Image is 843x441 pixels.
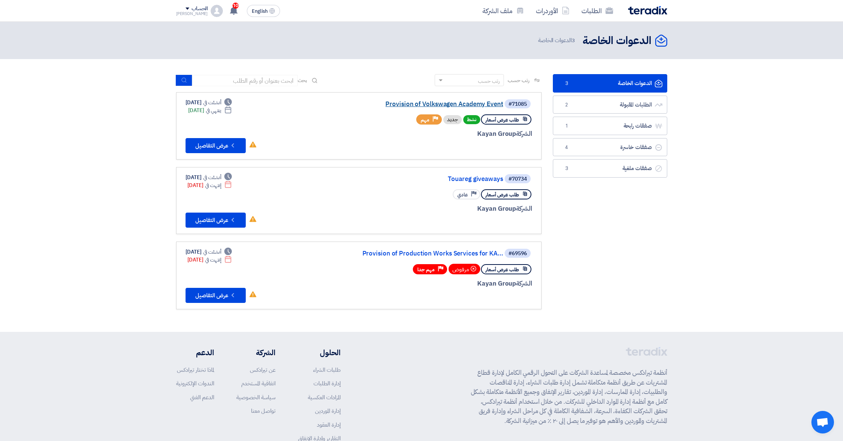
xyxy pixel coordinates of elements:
a: ملف الشركة [476,2,530,20]
a: الطلبات [575,2,619,20]
a: تواصل معنا [251,407,275,415]
span: 2 [562,101,571,109]
div: [DATE] [186,99,232,106]
span: 4 [562,144,571,151]
a: صفقات خاسرة4 [553,138,667,157]
span: 3 [562,165,571,172]
button: عرض التفاصيل [186,288,246,303]
div: #69596 [508,251,527,256]
span: الدعوات الخاصة [538,36,577,45]
a: طلبات الشراء [313,366,341,374]
div: جديد [443,115,462,124]
p: أنظمة تيرادكس مخصصة لمساعدة الشركات على التحول الرقمي الكامل لإدارة قطاع المشتريات عن طريق أنظمة ... [471,368,667,426]
span: إنتهت في [205,181,221,189]
span: الشركة [516,204,532,213]
div: [DATE] [186,248,232,256]
span: مهم [421,116,429,123]
a: الأوردرات [530,2,575,20]
span: نشط [463,115,480,124]
a: Touareg giveaways [353,176,503,182]
a: صفقات ملغية3 [553,159,667,178]
li: الحلول [298,347,341,358]
div: [DATE] [187,256,232,264]
div: مرفوض [449,264,480,274]
li: الدعم [176,347,214,358]
span: طلب عرض أسعار [485,116,519,123]
a: الطلبات المقبولة2 [553,96,667,114]
button: عرض التفاصيل [186,213,246,228]
button: عرض التفاصيل [186,138,246,153]
a: إدارة العقود [317,421,341,429]
span: أنشئت في [203,99,221,106]
div: رتب حسب [478,77,500,85]
span: أنشئت في [203,248,221,256]
span: ينتهي في [206,106,221,114]
span: 10 [233,3,239,9]
span: 1 [562,122,571,130]
div: [DATE] [186,173,232,181]
a: صفقات رابحة1 [553,117,667,135]
a: اتفاقية المستخدم [241,379,275,388]
div: Kayan Group [351,279,532,289]
span: رتب حسب [508,76,529,84]
div: Kayan Group [351,129,532,139]
div: #71085 [508,102,527,107]
li: الشركة [236,347,275,358]
span: عادي [457,191,468,198]
span: الشركة [516,279,532,288]
span: مهم جدا [417,266,435,273]
img: Teradix logo [628,6,667,15]
div: [DATE] [188,106,232,114]
span: 3 [572,36,575,44]
a: إدارة الموردين [315,407,341,415]
a: عن تيرادكس [250,366,275,374]
a: Open chat [811,411,834,433]
div: #70734 [508,176,527,182]
div: [DATE] [187,181,232,189]
button: English [247,5,280,17]
span: بحث [298,76,307,84]
div: الحساب [192,6,208,12]
a: لماذا تختار تيرادكس [177,366,214,374]
span: طلب عرض أسعار [485,266,519,273]
a: سياسة الخصوصية [236,393,275,401]
a: Provision of Production Works Services for KA... [353,250,503,257]
span: الشركة [516,129,532,138]
a: الدعوات الخاصة3 [553,74,667,93]
span: 3 [562,80,571,87]
a: الندوات الإلكترونية [176,379,214,388]
span: English [252,9,268,14]
span: أنشئت في [203,173,221,181]
span: طلب عرض أسعار [485,191,519,198]
h2: الدعوات الخاصة [583,33,651,48]
input: ابحث بعنوان أو رقم الطلب [192,75,298,86]
a: الدعم الفني [190,393,214,401]
a: إدارة الطلبات [313,379,341,388]
div: Kayan Group [351,204,532,214]
span: إنتهت في [205,256,221,264]
a: المزادات العكسية [308,393,341,401]
a: Provision of Volkswagen Academy Event [353,101,503,108]
div: [PERSON_NAME] [176,12,208,16]
img: profile_test.png [211,5,223,17]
